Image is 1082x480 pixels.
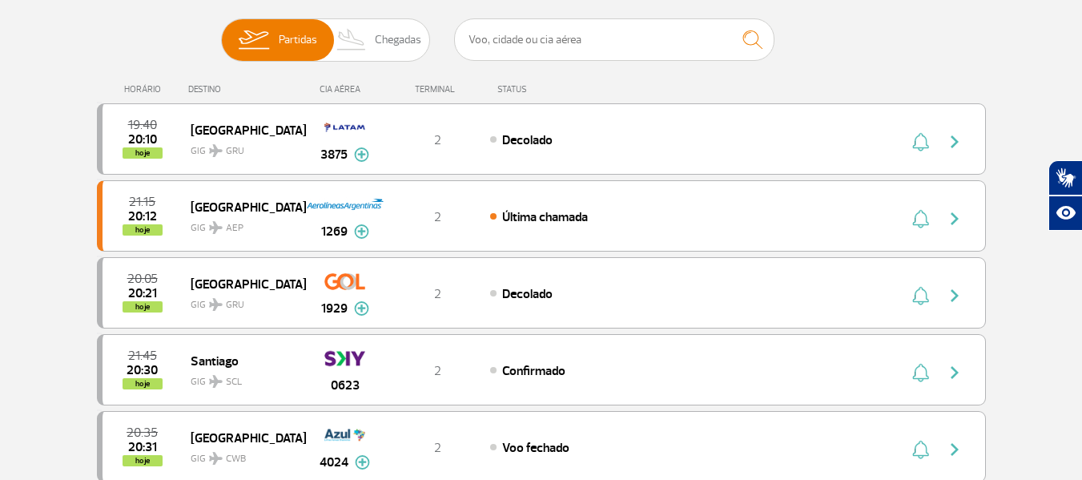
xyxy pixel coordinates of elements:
[354,301,369,316] img: mais-info-painel-voo.svg
[191,196,293,217] span: [GEOGRAPHIC_DATA]
[128,211,157,222] span: 2025-09-25 20:12:36
[1048,160,1082,231] div: Plugin de acessibilidade da Hand Talk.
[945,132,964,151] img: seta-direita-painel-voo.svg
[354,224,369,239] img: mais-info-painel-voo.svg
[502,363,565,379] span: Confirmado
[191,289,293,313] span: GIG
[123,224,163,236] span: hoje
[945,363,964,382] img: seta-direita-painel-voo.svg
[123,455,163,466] span: hoje
[434,209,441,225] span: 2
[502,209,588,225] span: Última chamada
[912,209,929,228] img: sino-painel-voo.svg
[502,132,553,148] span: Decolado
[226,298,244,313] span: GRU
[321,222,348,241] span: 1269
[385,84,489,95] div: TERMINAL
[328,19,376,61] img: slider-desembarque
[191,119,293,140] span: [GEOGRAPHIC_DATA]
[331,376,360,395] span: 0623
[1048,160,1082,196] button: Abrir tradutor de língua de sinais.
[375,19,421,61] span: Chegadas
[320,145,348,164] span: 3875
[228,19,279,61] img: slider-embarque
[191,212,293,236] span: GIG
[128,442,157,453] span: 2025-09-25 20:31:05
[188,84,305,95] div: DESTINO
[912,363,929,382] img: sino-painel-voo.svg
[354,147,369,162] img: mais-info-painel-voo.svg
[434,132,441,148] span: 2
[912,286,929,305] img: sino-painel-voo.svg
[945,440,964,459] img: seta-direita-painel-voo.svg
[127,365,158,376] span: 2025-09-25 20:30:08
[434,363,441,379] span: 2
[1048,196,1082,231] button: Abrir recursos assistivos.
[209,221,223,234] img: destiny_airplane.svg
[128,288,157,299] span: 2025-09-25 20:21:39
[912,132,929,151] img: sino-painel-voo.svg
[434,286,441,302] span: 2
[226,221,243,236] span: AEP
[123,147,163,159] span: hoje
[945,286,964,305] img: seta-direita-painel-voo.svg
[279,19,317,61] span: Partidas
[128,350,157,361] span: 2025-09-25 21:45:00
[191,366,293,389] span: GIG
[191,273,293,294] span: [GEOGRAPHIC_DATA]
[226,452,246,466] span: CWB
[454,18,774,61] input: Voo, cidade ou cia aérea
[209,144,223,157] img: destiny_airplane.svg
[128,134,157,145] span: 2025-09-25 20:10:57
[434,440,441,456] span: 2
[102,84,189,95] div: HORÁRIO
[191,427,293,448] span: [GEOGRAPHIC_DATA]
[191,135,293,159] span: GIG
[123,301,163,313] span: hoje
[226,375,242,389] span: SCL
[128,119,157,131] span: 2025-09-25 19:40:00
[209,452,223,465] img: destiny_airplane.svg
[489,84,620,95] div: STATUS
[912,440,929,459] img: sino-painel-voo.svg
[502,286,553,302] span: Decolado
[123,378,163,389] span: hoje
[321,299,348,318] span: 1929
[502,440,569,456] span: Voo fechado
[209,375,223,388] img: destiny_airplane.svg
[209,298,223,311] img: destiny_airplane.svg
[355,455,370,470] img: mais-info-painel-voo.svg
[127,273,158,284] span: 2025-09-25 20:05:00
[320,453,348,472] span: 4024
[226,144,244,159] span: GRU
[191,443,293,466] span: GIG
[191,350,293,371] span: Santiago
[305,84,385,95] div: CIA AÉREA
[129,196,155,208] span: 2025-09-25 21:15:00
[127,427,158,438] span: 2025-09-25 20:35:00
[945,209,964,228] img: seta-direita-painel-voo.svg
